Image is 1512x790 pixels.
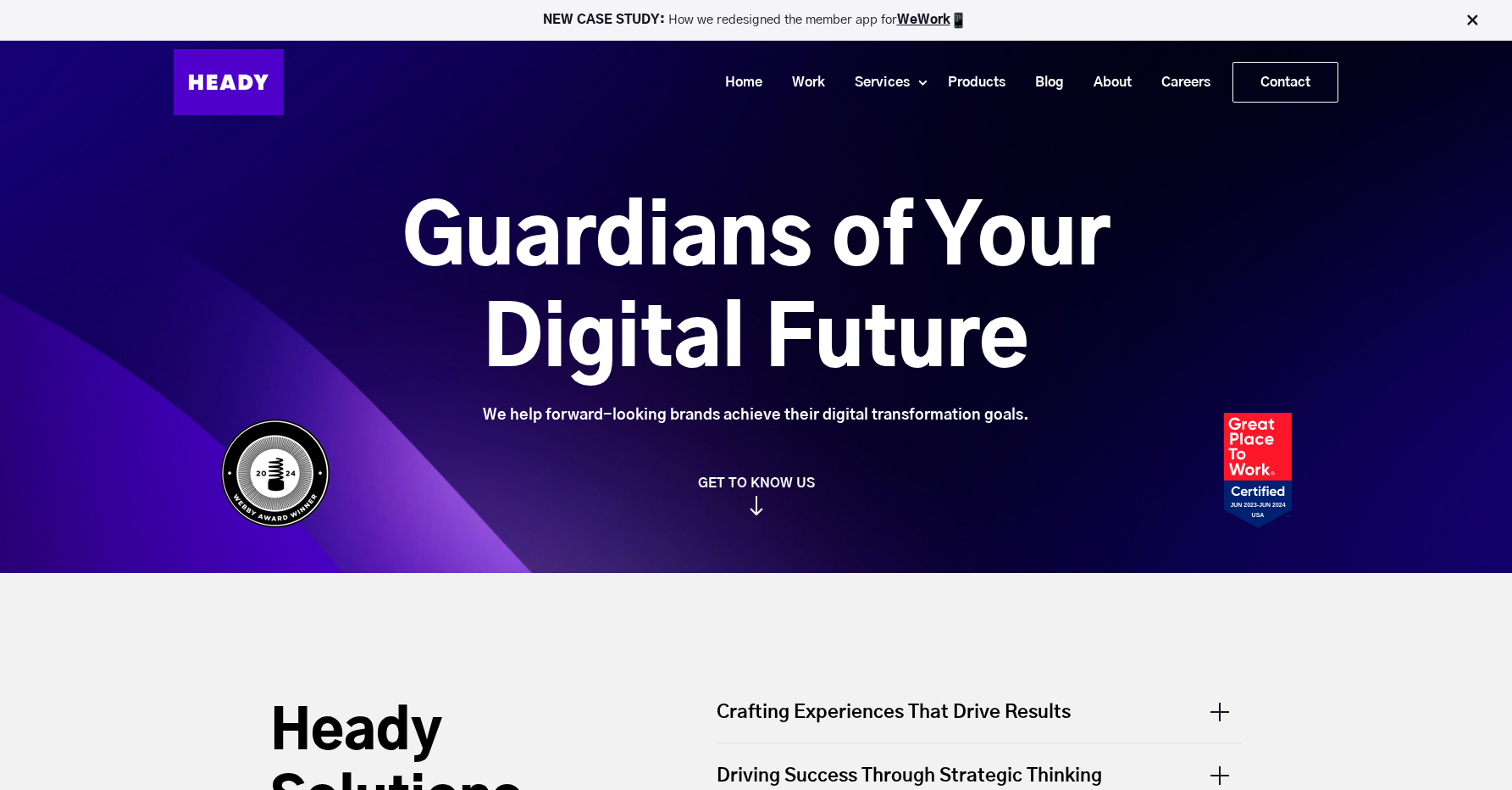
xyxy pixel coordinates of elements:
[220,419,330,528] img: Heady_WebbyAward_Winner-4
[1072,67,1140,98] a: About
[307,406,1205,425] div: We help forward-looking brands achieve their digital transformation goals.
[950,12,967,29] img: app emoji
[717,699,1242,743] div: Crafting Experiences That Drive Results
[8,12,1504,29] p: How we redesigned the member app for
[927,67,1014,98] a: Products
[1233,63,1338,102] a: Contact
[1014,67,1072,98] a: Blog
[212,475,1300,515] a: GET TO KNOW US
[1140,67,1219,98] a: Careers
[750,496,763,515] img: arrow_down
[301,62,1338,103] div: Navigation Menu
[307,189,1205,392] h1: Guardians of Your Digital Future
[771,67,834,98] a: Work
[704,67,771,98] a: Home
[834,67,918,98] a: Services
[1464,12,1481,29] img: Close Bar
[543,14,668,26] strong: NEW CASE STUDY:
[897,14,950,26] a: WeWork
[174,49,284,115] img: Heady_Logo_Web-01 (1)
[1224,413,1292,528] img: Heady_2023_Certification_Badge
